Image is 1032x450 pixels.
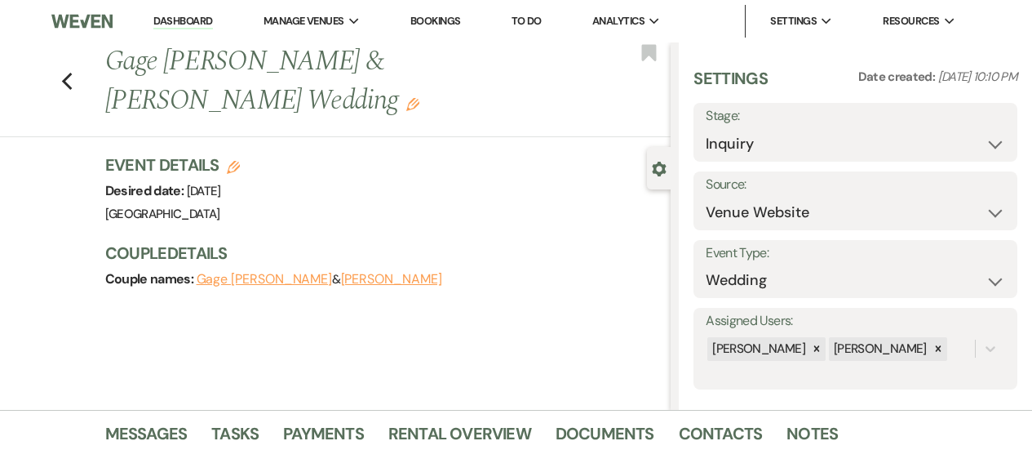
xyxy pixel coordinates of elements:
button: Edit [406,96,419,111]
h1: Gage [PERSON_NAME] & [PERSON_NAME] Wedding [105,42,551,120]
span: [DATE] 10:10 PM [938,69,1017,85]
h3: Couple Details [105,242,655,265]
a: To Do [512,14,542,28]
span: Desired date: [105,182,187,199]
h3: Settings [693,67,768,103]
label: Event Type: [706,242,1005,265]
label: Source: [706,173,1005,197]
label: Stage: [706,105,1005,128]
div: [PERSON_NAME] [707,337,808,361]
span: Manage Venues [264,13,344,29]
span: Date created: [858,69,938,85]
span: [DATE] [187,183,221,199]
span: Analytics [592,13,644,29]
a: Dashboard [153,14,212,29]
label: Assigned Users: [706,310,1005,333]
a: Bookings [410,14,461,28]
img: Weven Logo [51,4,112,38]
span: Settings [770,13,817,29]
button: [PERSON_NAME] [341,273,442,286]
span: Resources [883,13,939,29]
button: Gage [PERSON_NAME] [197,273,333,286]
button: Close lead details [652,160,667,176]
div: [PERSON_NAME] [829,337,929,361]
span: [GEOGRAPHIC_DATA] [105,206,220,222]
span: Couple names: [105,270,197,287]
h3: Event Details [105,154,241,176]
span: & [197,271,442,287]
